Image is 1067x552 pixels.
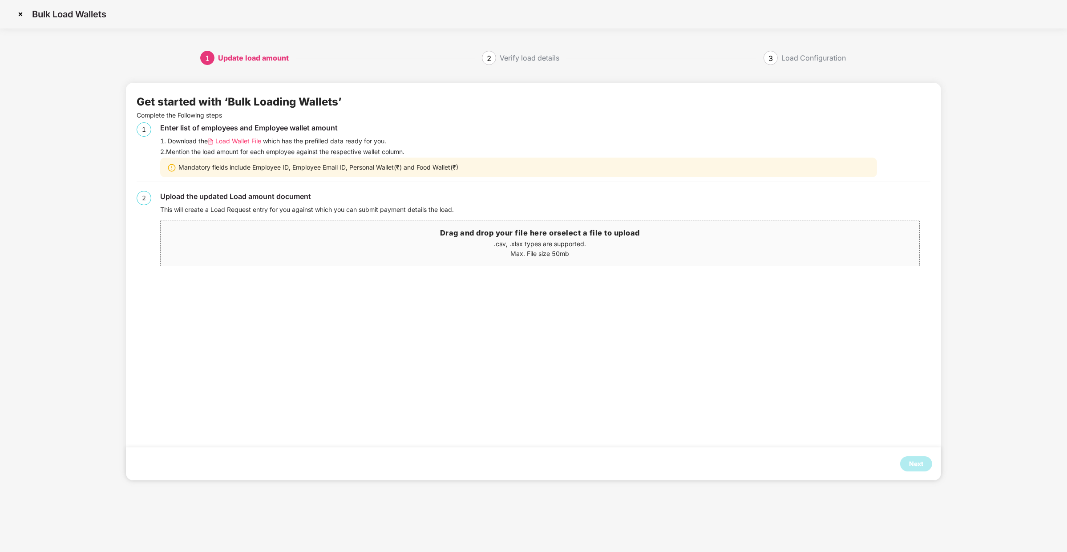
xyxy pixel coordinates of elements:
[13,7,28,21] img: svg+xml;base64,PHN2ZyBpZD0iQ3Jvc3MtMzJ4MzIiIHhtbG5zPSJodHRwOi8vd3d3LnczLm9yZy8yMDAwL3N2ZyIgd2lkdG...
[160,136,930,146] div: 1. Download the which has the prefilled data ready for you.
[205,54,210,63] span: 1
[500,51,559,65] div: Verify load details
[32,9,106,20] p: Bulk Load Wallets
[137,191,151,205] div: 2
[161,249,919,259] p: Max. File size 50mb
[160,205,930,215] div: This will create a Load Request entry for you against which you can submit payment details the load.
[167,163,176,172] img: svg+xml;base64,PHN2ZyBpZD0iV2FybmluZ18tXzIweDIwIiBkYXRhLW5hbWU9Ildhcm5pbmcgLSAyMHgyMCIgeG1sbnM9Im...
[160,191,930,202] div: Upload the updated Load amount document
[160,158,877,177] div: Mandatory fields include Employee ID, Employee Email ID, Personal Wallet(₹) and Food Wallet(₹)
[909,459,923,469] div: Next
[558,228,640,237] span: select a file to upload
[137,93,342,110] div: Get started with ‘Bulk Loading Wallets’
[161,227,919,239] h3: Drag and drop your file here or
[137,122,151,137] div: 1
[487,54,491,63] span: 2
[215,136,261,146] span: Load Wallet File
[160,147,930,157] div: 2. Mention the load amount for each employee against the respective wallet column.
[218,51,289,65] div: Update load amount
[137,110,930,120] p: Complete the Following steps
[161,220,919,266] span: Drag and drop your file here orselect a file to upload.csv, .xlsx types are supported.Max. File s...
[208,138,213,145] img: svg+xml;base64,PHN2ZyB4bWxucz0iaHR0cDovL3d3dy53My5vcmcvMjAwMC9zdmciIHdpZHRoPSIxMi4wNTMiIGhlaWdodD...
[161,239,919,249] p: .csv, .xlsx types are supported.
[160,122,930,134] div: Enter list of employees and Employee wallet amount
[768,54,773,63] span: 3
[781,51,846,65] div: Load Configuration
